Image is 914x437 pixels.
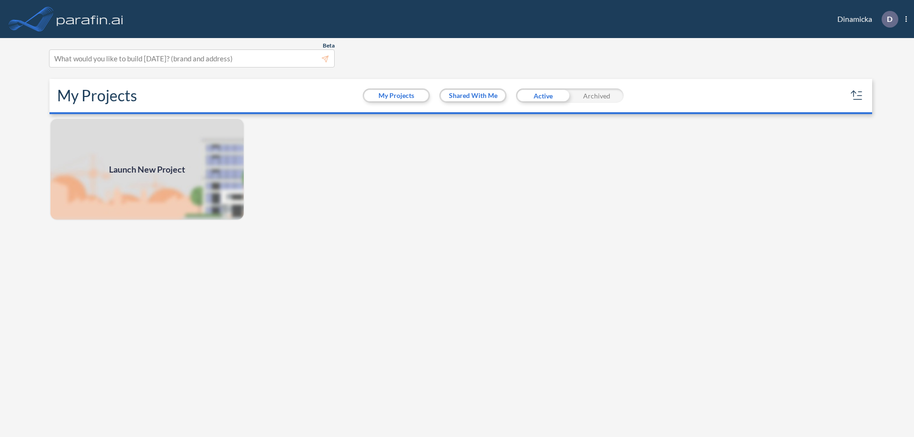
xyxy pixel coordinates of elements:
[823,11,907,28] div: Dinamicka
[109,163,185,176] span: Launch New Project
[849,88,864,103] button: sort
[55,10,125,29] img: logo
[516,88,570,103] div: Active
[887,15,893,23] p: D
[50,118,245,221] a: Launch New Project
[50,118,245,221] img: add
[441,90,505,101] button: Shared With Me
[364,90,428,101] button: My Projects
[323,42,335,49] span: Beta
[570,88,624,103] div: Archived
[57,87,137,105] h2: My Projects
